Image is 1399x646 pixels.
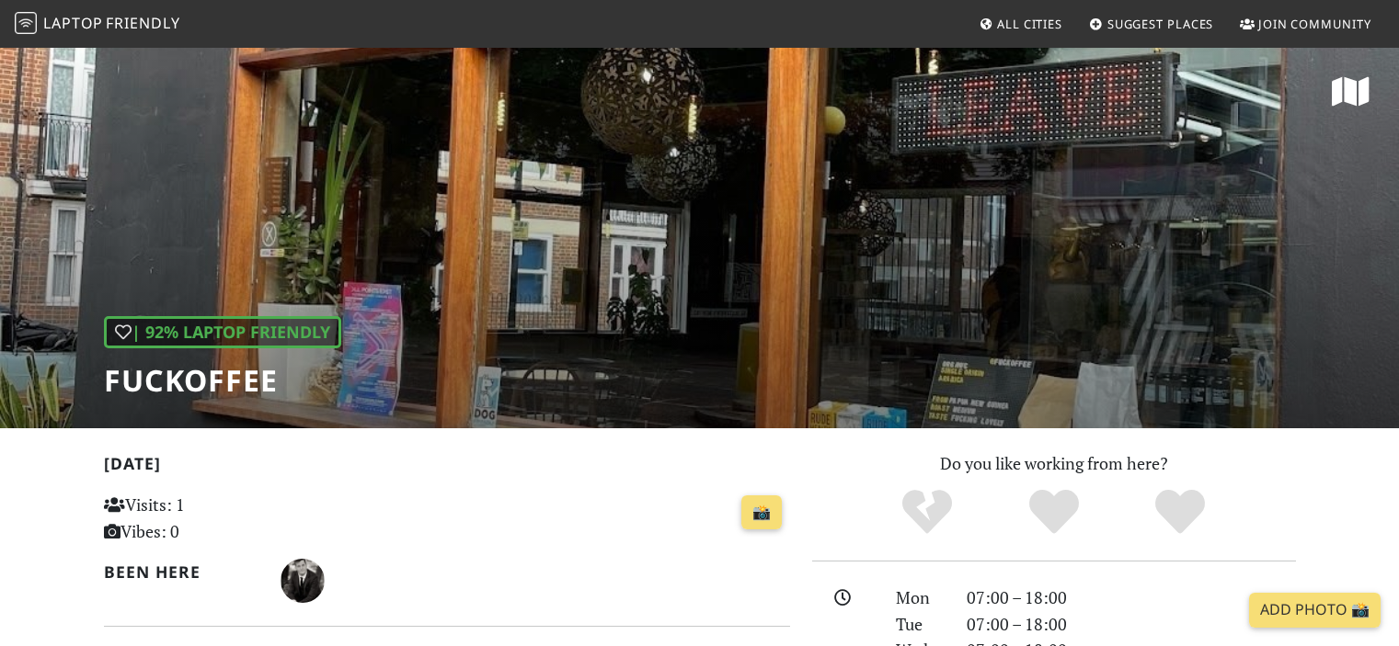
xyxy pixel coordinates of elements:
img: 3269-zander.jpg [281,559,325,603]
span: Zander Pretorius [281,568,325,590]
a: Add Photo 📸 [1249,593,1381,628]
span: Laptop [43,13,103,33]
a: 📸 [741,495,782,530]
span: Friendly [106,13,179,33]
div: 07:00 – 18:00 [956,611,1307,638]
div: 07:00 – 18:00 [956,584,1307,611]
span: Join Community [1258,16,1371,32]
span: Suggest Places [1107,16,1214,32]
div: No [864,487,991,538]
div: Mon [885,584,955,611]
div: Yes [991,487,1118,538]
span: All Cities [997,16,1062,32]
a: Join Community [1233,7,1379,40]
div: Tue [885,611,955,638]
img: LaptopFriendly [15,12,37,34]
div: Definitely! [1117,487,1244,538]
a: Suggest Places [1082,7,1221,40]
h2: [DATE] [104,454,790,481]
p: Visits: 1 Vibes: 0 [104,492,318,545]
p: Do you like working from here? [812,450,1296,477]
h2: Been here [104,562,259,582]
a: All Cities [971,7,1070,40]
div: | 92% Laptop Friendly [104,316,341,348]
h1: Fuckoffee [104,363,341,398]
a: LaptopFriendly LaptopFriendly [15,8,180,40]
